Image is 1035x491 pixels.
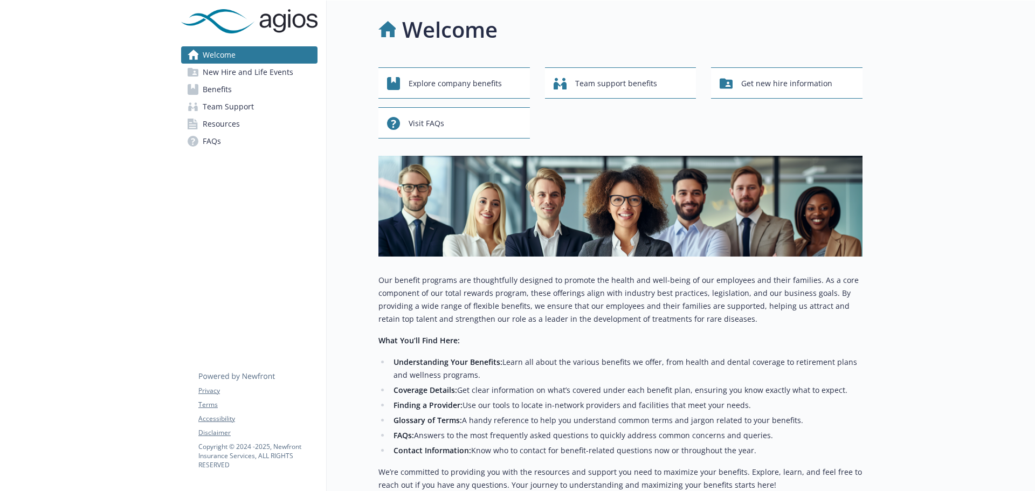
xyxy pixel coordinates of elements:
[198,386,317,396] a: Privacy
[741,73,832,94] span: Get new hire information
[181,81,318,98] a: Benefits
[378,274,862,326] p: Our benefit programs are thoughtfully designed to promote the health and well-being of our employ...
[711,67,862,99] button: Get new hire information
[203,46,236,64] span: Welcome
[203,81,232,98] span: Benefits
[198,442,317,469] p: Copyright © 2024 - 2025 , Newfront Insurance Services, ALL RIGHTS RESERVED
[203,98,254,115] span: Team Support
[394,430,414,440] strong: FAQs:
[181,98,318,115] a: Team Support
[378,156,862,257] img: overview page banner
[409,73,502,94] span: Explore company benefits
[390,399,862,412] li: Use our tools to locate in-network providers and facilities that meet your needs.
[181,64,318,81] a: New Hire and Life Events
[575,73,657,94] span: Team support benefits
[198,428,317,438] a: Disclaimer
[378,335,460,345] strong: What You’ll Find Here:
[390,384,862,397] li: Get clear information on what’s covered under each benefit plan, ensuring you know exactly what t...
[394,400,463,410] strong: Finding a Provider:
[203,115,240,133] span: Resources
[198,400,317,410] a: Terms
[394,385,457,395] strong: Coverage Details:
[198,414,317,424] a: Accessibility
[181,115,318,133] a: Resources
[390,414,862,427] li: A handy reference to help you understand common terms and jargon related to your benefits.
[390,356,862,382] li: Learn all about the various benefits we offer, from health and dental coverage to retirement plan...
[181,46,318,64] a: Welcome
[394,445,471,455] strong: Contact Information:
[394,415,462,425] strong: Glossary of Terms:
[394,357,502,367] strong: Understanding Your Benefits:
[203,64,293,81] span: New Hire and Life Events
[409,113,444,134] span: Visit FAQs
[390,444,862,457] li: Know who to contact for benefit-related questions now or throughout the year.
[378,107,530,139] button: Visit FAQs
[203,133,221,150] span: FAQs
[402,13,498,46] h1: Welcome
[181,133,318,150] a: FAQs
[378,67,530,99] button: Explore company benefits
[545,67,696,99] button: Team support benefits
[390,429,862,442] li: Answers to the most frequently asked questions to quickly address common concerns and queries.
